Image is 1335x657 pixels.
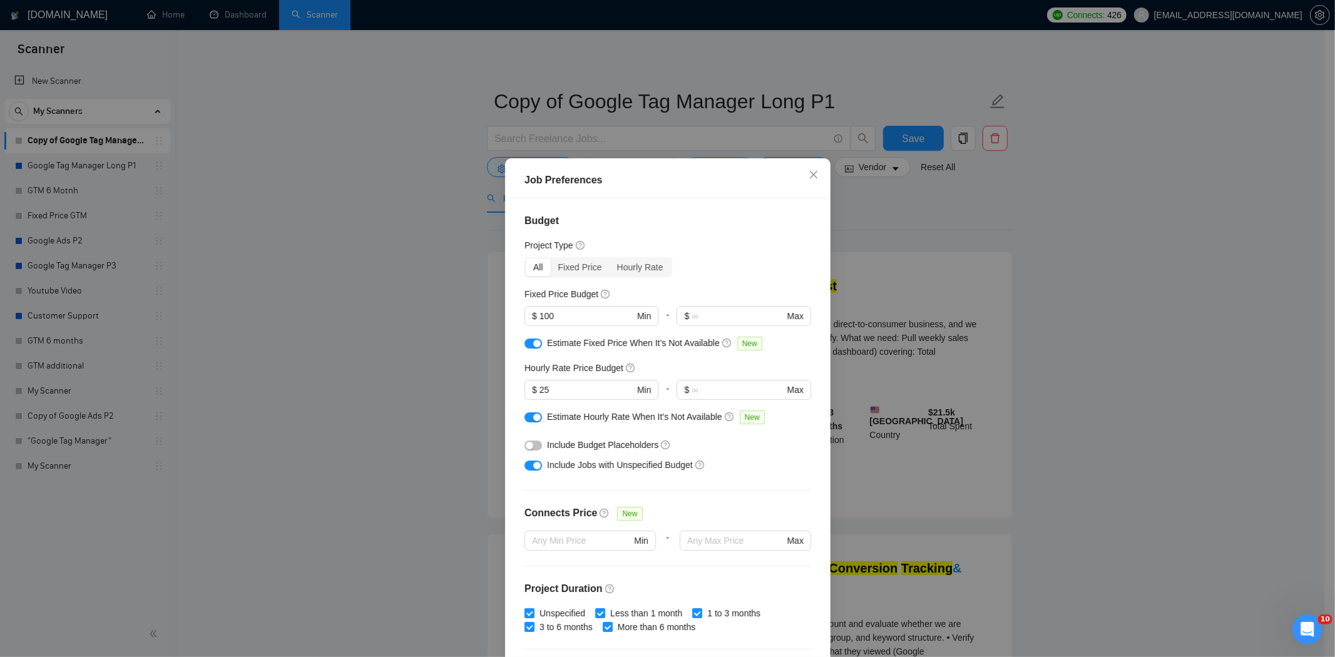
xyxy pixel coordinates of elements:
[535,606,590,620] span: Unspecified
[637,309,651,323] span: Min
[524,173,811,188] div: Job Preferences
[547,412,722,422] span: Estimate Hourly Rate When It’s Not Available
[787,309,803,323] span: Max
[637,383,651,397] span: Min
[797,158,831,192] button: Close
[739,410,764,424] span: New
[535,620,598,634] span: 3 to 6 months
[655,531,679,566] div: -
[550,258,609,276] div: Fixed Price
[684,309,689,323] span: $
[787,383,803,397] span: Max
[809,170,819,180] span: close
[1318,614,1332,624] span: 10
[737,337,762,350] span: New
[601,289,611,299] span: question-circle
[605,584,615,594] span: question-circle
[692,309,784,323] input: ∞
[524,361,623,375] h5: Hourly Rate Price Budget
[524,213,811,228] h4: Budget
[617,507,642,521] span: New
[687,534,784,547] input: Any Max Price
[532,383,537,397] span: $
[661,440,671,450] span: question-circle
[539,383,634,397] input: 0
[625,363,635,373] span: question-circle
[547,440,658,450] span: Include Budget Placeholders
[524,287,598,301] h5: Fixed Price Budget
[692,383,784,397] input: ∞
[539,309,634,323] input: 0
[524,581,811,596] h4: Project Duration
[724,412,734,422] span: question-circle
[609,258,670,276] div: Hourly Rate
[722,338,732,348] span: question-circle
[658,306,677,336] div: -
[684,383,689,397] span: $
[1292,614,1322,644] iframe: Intercom live chat
[524,506,597,521] h4: Connects Price
[524,238,573,252] h5: Project Type
[532,534,632,547] input: Any Min Price
[612,620,700,634] span: More than 6 months
[658,380,677,410] div: -
[702,606,765,620] span: 1 to 3 months
[575,240,585,250] span: question-circle
[695,460,705,470] span: question-circle
[547,338,720,348] span: Estimate Fixed Price When It’s Not Available
[605,606,687,620] span: Less than 1 month
[532,309,537,323] span: $
[526,258,551,276] div: All
[787,534,803,547] span: Max
[547,460,693,470] span: Include Jobs with Unspecified Budget
[634,534,648,547] span: Min
[600,508,610,518] span: question-circle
